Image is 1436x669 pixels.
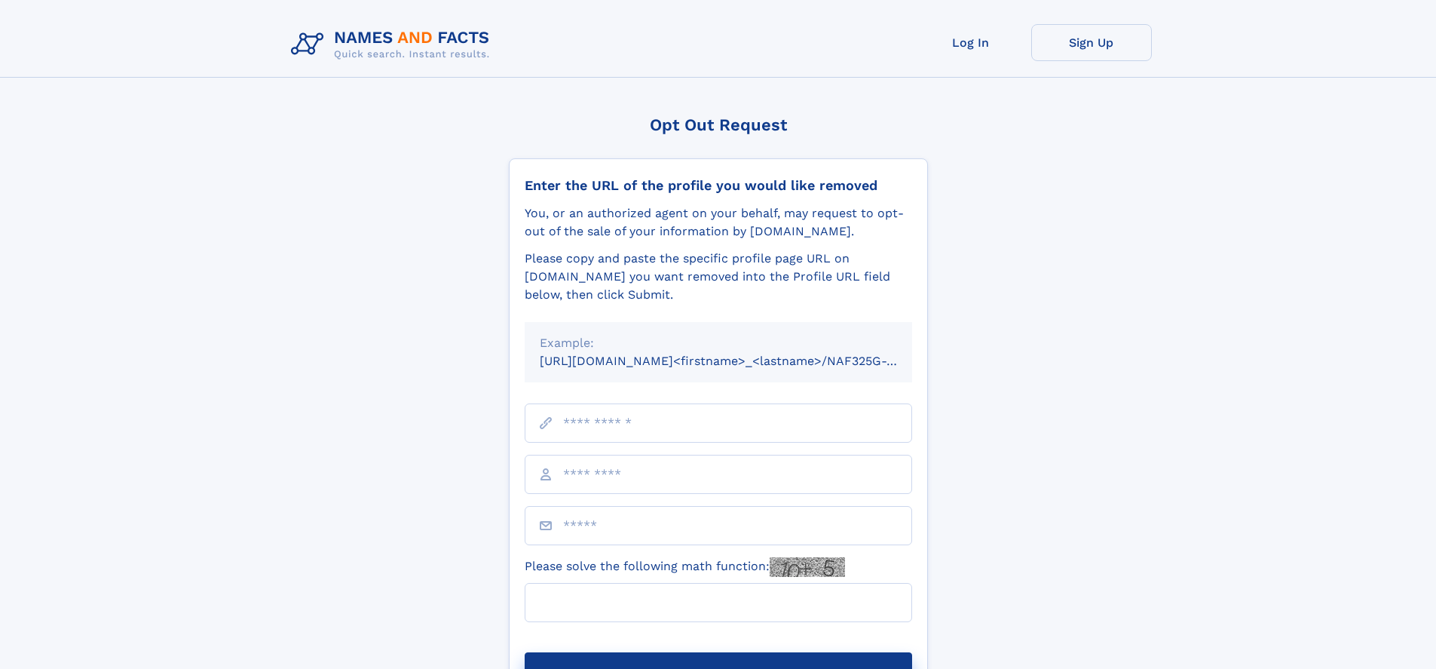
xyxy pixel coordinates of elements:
[285,24,502,65] img: Logo Names and Facts
[525,557,845,577] label: Please solve the following math function:
[540,334,897,352] div: Example:
[540,354,941,368] small: [URL][DOMAIN_NAME]<firstname>_<lastname>/NAF325G-xxxxxxxx
[1031,24,1152,61] a: Sign Up
[525,250,912,304] div: Please copy and paste the specific profile page URL on [DOMAIN_NAME] you want removed into the Pr...
[911,24,1031,61] a: Log In
[525,177,912,194] div: Enter the URL of the profile you would like removed
[525,204,912,241] div: You, or an authorized agent on your behalf, may request to opt-out of the sale of your informatio...
[509,115,928,134] div: Opt Out Request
